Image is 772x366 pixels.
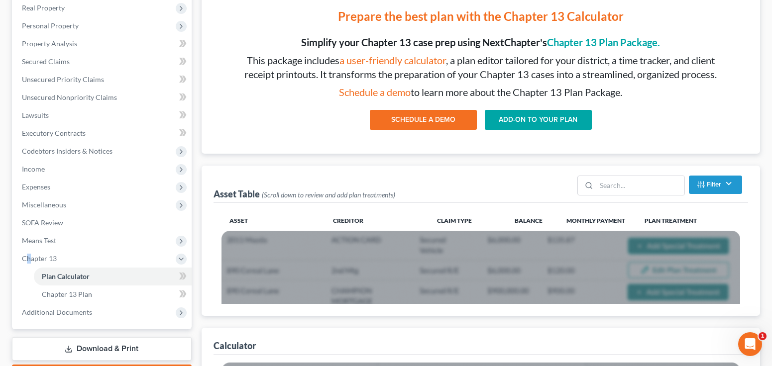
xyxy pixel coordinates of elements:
[339,54,446,66] a: a user-friendly calculator
[240,35,722,50] p: Simplify your Chapter 13 case prep using NextChapter's
[22,57,70,66] span: Secured Claims
[325,211,429,231] th: Creditor
[22,3,65,12] span: Real Property
[22,218,63,227] span: SOFA Review
[339,86,411,98] a: Schedule a demo
[240,8,722,25] p: Prepare the best plan with the Chapter 13 Calculator
[22,183,50,191] span: Expenses
[596,176,684,195] input: Search...
[22,147,112,155] span: Codebtors Insiders & Notices
[22,129,86,137] span: Executory Contracts
[558,211,636,231] th: Monthly Payment
[14,214,192,232] a: SOFA Review
[42,272,90,280] span: Plan Calculator
[22,93,117,101] span: Unsecured Nonpriority Claims
[22,236,56,245] span: Means Test
[22,308,92,316] span: Additional Documents
[240,53,722,82] p: This package includes , a plan editor tailored for your district, a time tracker, and client rece...
[507,211,558,231] th: Balance
[22,75,104,84] span: Unsecured Priority Claims
[22,254,57,263] span: Chapter 13
[22,111,49,119] span: Lawsuits
[14,71,192,89] a: Unsecured Priority Claims
[547,36,660,48] a: Chapter 13 Plan Package.
[12,337,192,361] a: Download & Print
[14,124,192,142] a: Executory Contracts
[214,340,256,352] div: Calculator
[214,188,395,200] div: Asset Table
[637,211,741,231] th: Plan Treatment
[240,85,722,99] p: to learn more about the Chapter 13 Plan Package.
[370,110,477,130] button: SCHEDULE A DEMO
[738,332,762,356] iframe: Intercom live chat
[689,176,742,194] button: Filter
[429,211,507,231] th: Claim Type
[14,53,192,71] a: Secured Claims
[22,21,79,30] span: Personal Property
[14,89,192,106] a: Unsecured Nonpriority Claims
[221,211,325,231] th: Asset
[485,110,592,130] a: ADD-ON TO YOUR PLAN
[22,165,45,173] span: Income
[42,290,92,298] span: Chapter 13 Plan
[14,35,192,53] a: Property Analysis
[22,39,77,48] span: Property Analysis
[34,285,192,303] a: Chapter 13 Plan
[759,332,767,340] span: 1
[22,200,66,209] span: Miscellaneous
[34,268,192,285] a: Plan Calculator
[262,190,395,199] span: (Scroll down to review and add plan treatments)
[14,106,192,124] a: Lawsuits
